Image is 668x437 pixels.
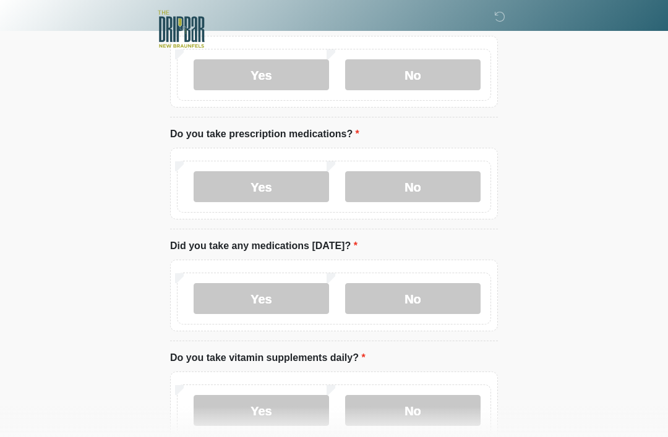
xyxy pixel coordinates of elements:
[194,395,329,426] label: Yes
[170,239,358,253] label: Did you take any medications [DATE]?
[345,59,481,90] label: No
[345,283,481,314] label: No
[170,127,359,142] label: Do you take prescription medications?
[158,9,205,49] img: The DRIPBaR - New Braunfels Logo
[170,350,366,365] label: Do you take vitamin supplements daily?
[345,395,481,426] label: No
[194,283,329,314] label: Yes
[194,59,329,90] label: Yes
[345,171,481,202] label: No
[194,171,329,202] label: Yes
